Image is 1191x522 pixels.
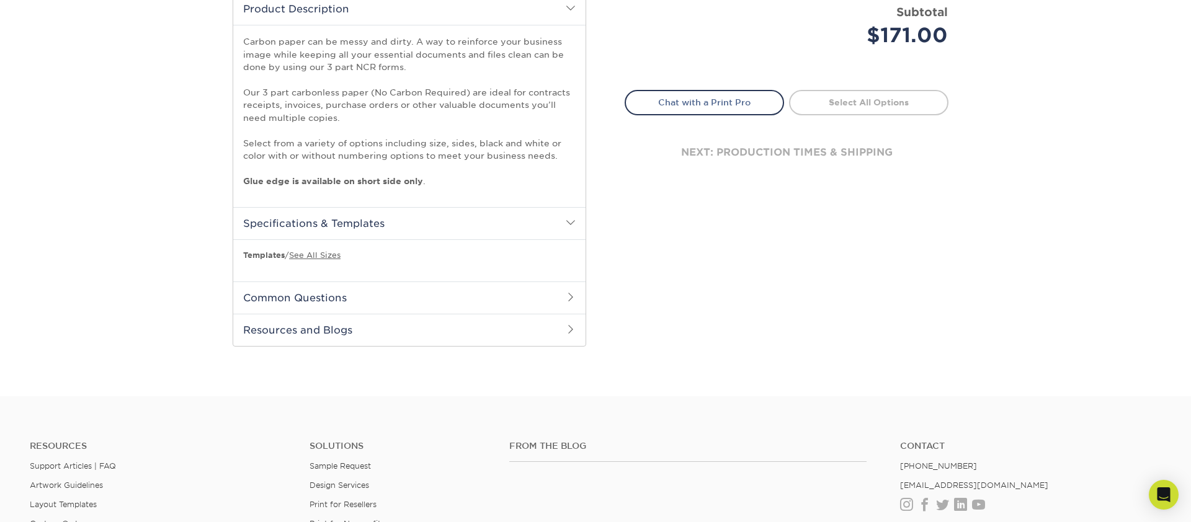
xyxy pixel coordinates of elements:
[900,461,977,471] a: [PHONE_NUMBER]
[625,90,784,115] a: Chat with a Print Pro
[30,461,116,471] a: Support Articles | FAQ
[289,250,341,260] a: See All Sizes
[310,480,369,490] a: Design Services
[900,441,1161,451] a: Contact
[243,250,285,260] b: Templates
[509,441,867,451] h4: From the Blog
[243,176,423,186] strong: Glue edge is available on short side only
[310,500,377,509] a: Print for Resellers
[30,441,291,451] h4: Resources
[233,281,586,314] h2: Common Questions
[796,20,948,50] div: $171.00
[243,35,576,187] p: Carbon paper can be messy and dirty. A way to reinforce your business image while keeping all you...
[900,480,1048,490] a: [EMAIL_ADDRESS][DOMAIN_NAME]
[310,441,491,451] h4: Solutions
[896,5,948,19] strong: Subtotal
[233,314,586,346] h2: Resources and Blogs
[233,207,586,239] h2: Specifications & Templates
[789,90,948,115] a: Select All Options
[243,250,576,261] p: /
[310,461,371,471] a: Sample Request
[1149,480,1179,510] div: Open Intercom Messenger
[625,115,948,190] div: next: production times & shipping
